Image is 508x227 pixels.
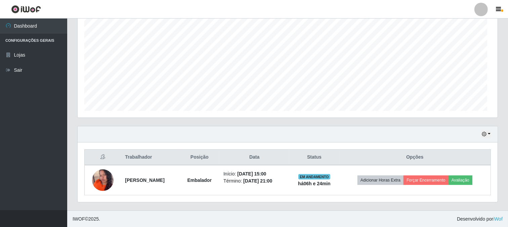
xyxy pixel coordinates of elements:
img: CoreUI Logo [11,5,41,13]
strong: [PERSON_NAME] [125,177,164,183]
span: © 2025 . [73,216,100,223]
button: Forçar Encerramento [404,175,449,185]
th: Opções [339,150,491,165]
th: Posição [180,150,220,165]
button: Adicionar Horas Extra [357,175,404,185]
li: Término: [223,177,285,185]
img: 1755740399954.jpeg [92,167,114,194]
span: IWOF [73,216,85,222]
th: Status [289,150,339,165]
span: Desenvolvido por [457,216,503,223]
strong: há 06 h e 24 min [298,181,331,186]
time: [DATE] 21:00 [243,178,272,184]
a: iWof [493,216,503,222]
li: Início: [223,170,285,177]
button: Avaliação [449,175,472,185]
th: Data [219,150,289,165]
strong: Embalador [187,177,212,183]
th: Trabalhador [121,150,179,165]
span: EM ANDAMENTO [298,174,330,180]
time: [DATE] 15:00 [237,171,266,176]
